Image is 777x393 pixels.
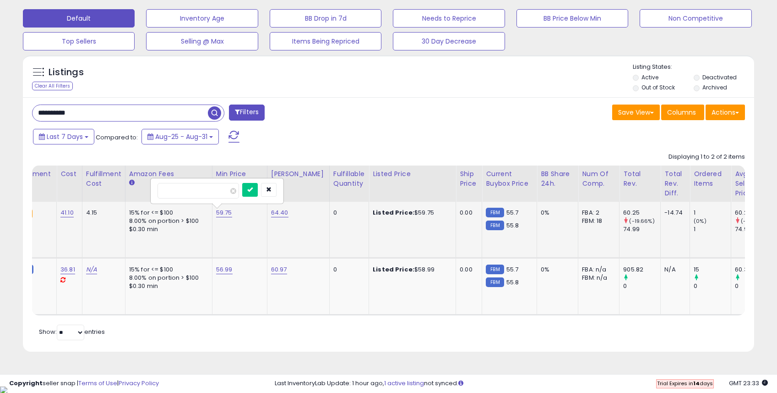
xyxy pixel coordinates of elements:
[60,169,78,179] div: Cost
[23,32,135,50] button: Top Sellers
[16,169,53,179] div: Fulfillment
[735,282,772,290] div: 0
[667,108,696,117] span: Columns
[657,380,713,387] span: Trial Expires in days
[460,266,475,274] div: 0.00
[582,217,612,225] div: FBM: 18
[9,379,43,387] strong: Copyright
[735,169,768,198] div: Avg Selling Price
[693,380,700,387] b: 14
[47,132,83,141] span: Last 7 Days
[694,266,731,274] div: 15
[633,63,754,72] p: Listing States:
[640,9,751,28] button: Non Competitive
[582,266,612,274] div: FBA: n/a
[460,169,478,188] div: Ship Price
[582,209,612,217] div: FBA: 2
[668,153,745,161] div: Displaying 1 to 2 of 2 items
[702,83,727,91] label: Archived
[694,209,731,217] div: 1
[373,209,449,217] div: $59.75
[129,179,135,187] small: Amazon Fees.
[216,169,263,179] div: Min Price
[741,217,766,225] small: (-19.66%)
[661,105,704,120] button: Columns
[623,209,660,217] div: 60.25
[506,265,519,274] span: 55.7
[373,208,414,217] b: Listed Price:
[486,208,504,217] small: FBM
[229,105,265,121] button: Filters
[129,274,205,282] div: 8.00% on portion > $100
[271,265,287,274] a: 60.97
[664,266,683,274] div: N/A
[623,282,660,290] div: 0
[735,209,772,217] div: 60.25
[506,278,519,287] span: 55.8
[33,129,94,144] button: Last 7 Days
[506,208,519,217] span: 55.7
[694,217,706,225] small: (0%)
[129,217,205,225] div: 8.00% on portion > $100
[23,9,135,28] button: Default
[333,169,365,188] div: Fulfillable Quantity
[623,266,660,274] div: 905.82
[78,379,117,387] a: Terms of Use
[96,133,138,142] span: Compared to:
[129,282,205,290] div: $0.30 min
[60,208,74,217] a: 41.10
[641,83,675,91] label: Out of Stock
[729,379,768,387] span: 2025-09-8 23:33 GMT
[702,73,737,81] label: Deactivated
[86,209,118,217] div: 4.15
[582,274,612,282] div: FBM: n/a
[129,266,205,274] div: 15% for <= $100
[541,169,574,188] div: BB Share 24h.
[216,265,233,274] a: 56.99
[393,9,505,28] button: Needs to Reprice
[623,225,660,233] div: 74.99
[216,208,232,217] a: 59.75
[582,169,615,188] div: Num of Comp.
[694,225,731,233] div: 1
[664,169,686,198] div: Total Rev. Diff.
[373,265,414,274] b: Listed Price:
[32,82,73,90] div: Clear All Filters
[49,66,84,79] h5: Listings
[86,265,97,274] a: N/A
[706,105,745,120] button: Actions
[393,32,505,50] button: 30 Day Decrease
[86,169,121,188] div: Fulfillment Cost
[541,209,571,217] div: 0%
[146,9,258,28] button: Inventory Age
[333,209,362,217] div: 0
[373,266,449,274] div: $58.99
[541,266,571,274] div: 0%
[141,129,219,144] button: Aug-25 - Aug-31
[694,169,727,188] div: Ordered Items
[486,277,504,287] small: FBM
[39,327,105,336] span: Show: entries
[735,266,772,274] div: 60.39
[460,209,475,217] div: 0.00
[119,379,159,387] a: Privacy Policy
[486,221,504,230] small: FBM
[275,379,768,388] div: Last InventoryLab Update: 1 hour ago, not synced.
[373,169,452,179] div: Listed Price
[694,282,731,290] div: 0
[333,266,362,274] div: 0
[506,221,519,230] span: 55.8
[9,379,159,388] div: seller snap | |
[384,379,424,387] a: 1 active listing
[629,217,654,225] small: (-19.66%)
[129,169,208,179] div: Amazon Fees
[735,225,772,233] div: 74.99
[641,73,658,81] label: Active
[516,9,628,28] button: BB Price Below Min
[486,265,504,274] small: FBM
[129,225,205,233] div: $0.30 min
[623,169,657,188] div: Total Rev.
[270,32,381,50] button: Items Being Repriced
[146,32,258,50] button: Selling @ Max
[486,169,533,188] div: Current Buybox Price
